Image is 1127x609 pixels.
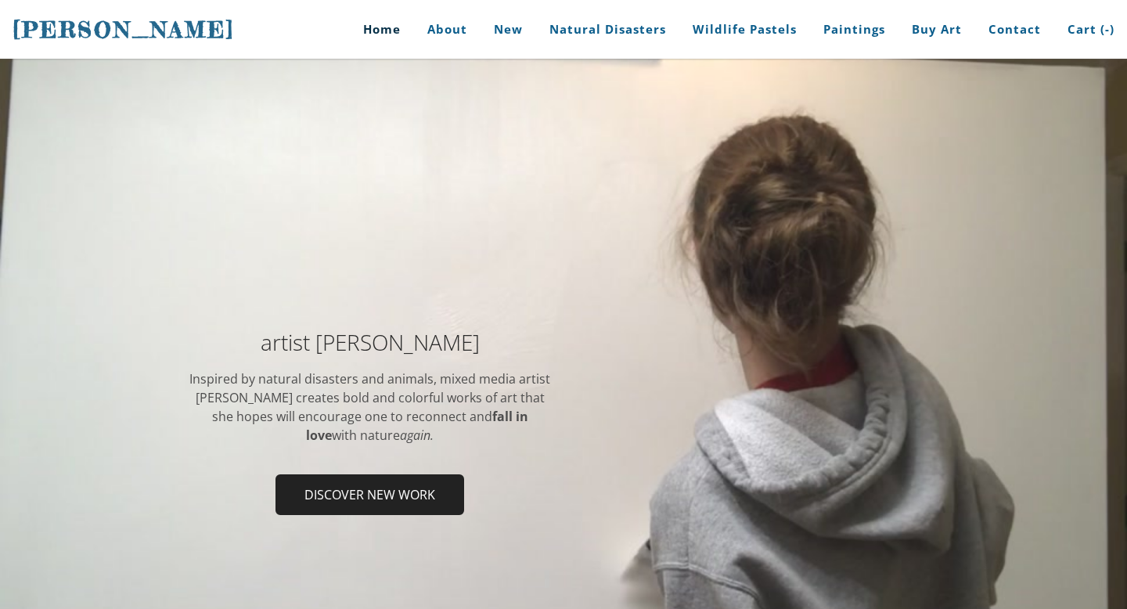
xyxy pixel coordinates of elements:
[400,427,434,444] em: again.
[13,15,235,45] a: [PERSON_NAME]
[1105,21,1110,37] span: -
[277,476,463,514] span: Discover new work
[188,369,552,445] div: Inspired by natural disasters and animals, mixed media artist [PERSON_NAME] ​creates bold and col...
[275,474,464,515] a: Discover new work
[13,16,235,43] span: [PERSON_NAME]
[188,331,552,353] h2: artist [PERSON_NAME]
